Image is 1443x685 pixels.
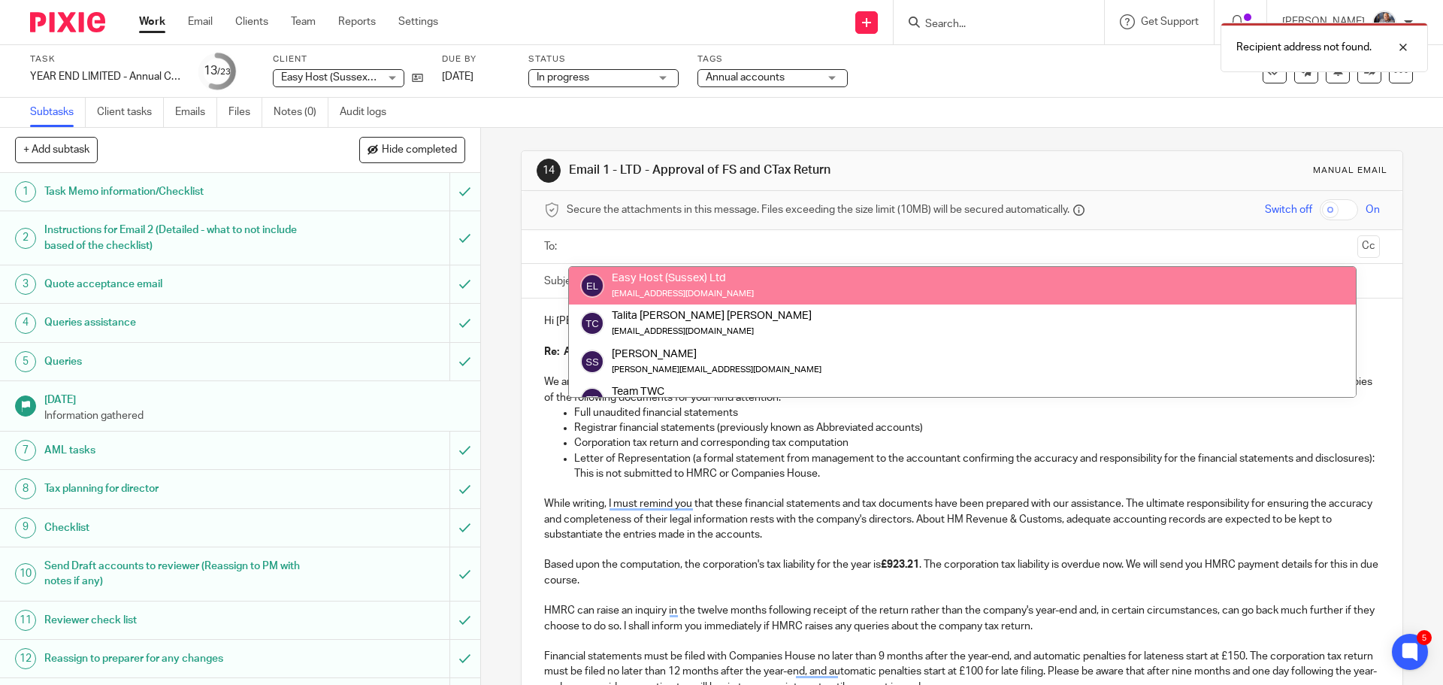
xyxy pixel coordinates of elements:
button: Hide completed [359,137,465,162]
div: 9 [15,517,36,538]
p: Based upon the computation, the corporation's tax liability for the year is . The corporation tax... [544,557,1379,588]
p: HMRC can raise an inquiry in the twelve months following receipt of the return rather than the co... [544,603,1379,634]
span: [DATE] [442,71,473,82]
span: On [1366,202,1380,217]
h1: Send Draft accounts to reviewer (Reassign to PM with notes if any) [44,555,304,593]
a: Team [291,14,316,29]
p: Registrar financial statements (previously known as Abbreviated accounts) [574,420,1379,435]
div: 7 [15,440,36,461]
strong: £923.21 [881,559,919,570]
small: [EMAIL_ADDRESS][DOMAIN_NAME] [612,327,754,335]
div: 5 [15,351,36,372]
label: Due by [442,53,510,65]
a: Files [228,98,262,127]
a: Clients [235,14,268,29]
a: Subtasks [30,98,86,127]
div: YEAR END LIMITED - Annual COMPANY accounts and CT600 return [30,69,180,84]
strong: Re: Approval of financial statements and corporation tax return for Easy Host (Sussex) Ltd [544,347,992,357]
p: Information gathered [44,408,465,423]
label: Subject: [544,274,583,289]
div: 3 [15,274,36,295]
h1: Reassign to preparer for any changes [44,647,304,670]
h1: Quote acceptance email [44,273,304,296]
div: 11 [15,610,36,631]
img: svg%3E [580,350,604,374]
img: svg%3E [580,387,604,411]
h1: Reviewer check list [44,609,304,632]
small: [PERSON_NAME][EMAIL_ADDRESS][DOMAIN_NAME] [612,365,821,374]
h1: AML tasks [44,439,304,462]
button: + Add subtask [15,137,98,162]
p: Recipient address not found. [1236,40,1372,55]
span: In progress [537,72,589,83]
p: Full unaudited financial statements [574,405,1379,420]
p: While writing, I must remind you that these financial statements and tax documents have been prep... [544,496,1379,542]
h1: [DATE] [44,389,465,408]
span: Switch off [1265,202,1312,217]
div: 8 [15,478,36,499]
label: Status [528,53,679,65]
h1: Instructions for Email 2 (Detailed - what to not include based of the checklist) [44,219,304,257]
div: 5 [1417,630,1432,645]
h1: Queries [44,350,304,373]
a: Reports [338,14,376,29]
span: Hide completed [382,144,457,156]
div: 1 [15,181,36,202]
label: Tags [697,53,848,65]
h1: Queries assistance [44,311,304,334]
img: svg%3E [580,274,604,298]
small: [EMAIL_ADDRESS][DOMAIN_NAME] [612,289,754,298]
p: Corporation tax return and corresponding tax computation [574,435,1379,450]
span: Secure the attachments in this message. Files exceeding the size limit (10MB) will be secured aut... [567,202,1069,217]
div: 4 [15,313,36,334]
h1: Email 1 - LTD - Approval of FS and CTax Return [569,162,994,178]
a: Settings [398,14,438,29]
div: Talita [PERSON_NAME] [PERSON_NAME] [612,308,812,323]
a: Notes (0) [274,98,328,127]
p: Hi [PERSON_NAME] and [PERSON_NAME], [544,314,1379,329]
div: 2 [15,228,36,249]
div: [PERSON_NAME] [612,346,821,361]
label: Task [30,53,180,65]
h1: Checklist [44,517,304,539]
div: Easy Host (Sussex) Ltd [612,271,754,286]
label: Client [273,53,423,65]
span: Easy Host (Sussex) Ltd [281,72,389,83]
p: Letter of Representation (a formal statement from management to the accountant confirming the acc... [574,451,1379,482]
img: -%20%20-%20studio@ingrained.co.uk%20for%20%20-20220223%20at%20101413%20-%201W1A2026.jpg [1372,11,1396,35]
img: svg%3E [580,311,604,335]
div: 10 [15,563,36,584]
label: To: [544,239,561,254]
h1: Task Memo information/Checklist [44,180,304,203]
a: Emails [175,98,217,127]
div: Team TWC [612,384,754,399]
img: Pixie [30,12,105,32]
a: Email [188,14,213,29]
div: 14 [537,159,561,183]
a: Audit logs [340,98,398,127]
p: We are pleased to inform you that we have now drafted your annual financial statements as well as... [544,374,1379,405]
span: Annual accounts [706,72,785,83]
button: Cc [1357,235,1380,258]
a: Work [139,14,165,29]
h1: Tax planning for director [44,477,304,500]
div: 13 [204,62,231,80]
a: Client tasks [97,98,164,127]
div: Manual email [1313,165,1387,177]
div: 12 [15,648,36,669]
small: /23 [217,68,231,76]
